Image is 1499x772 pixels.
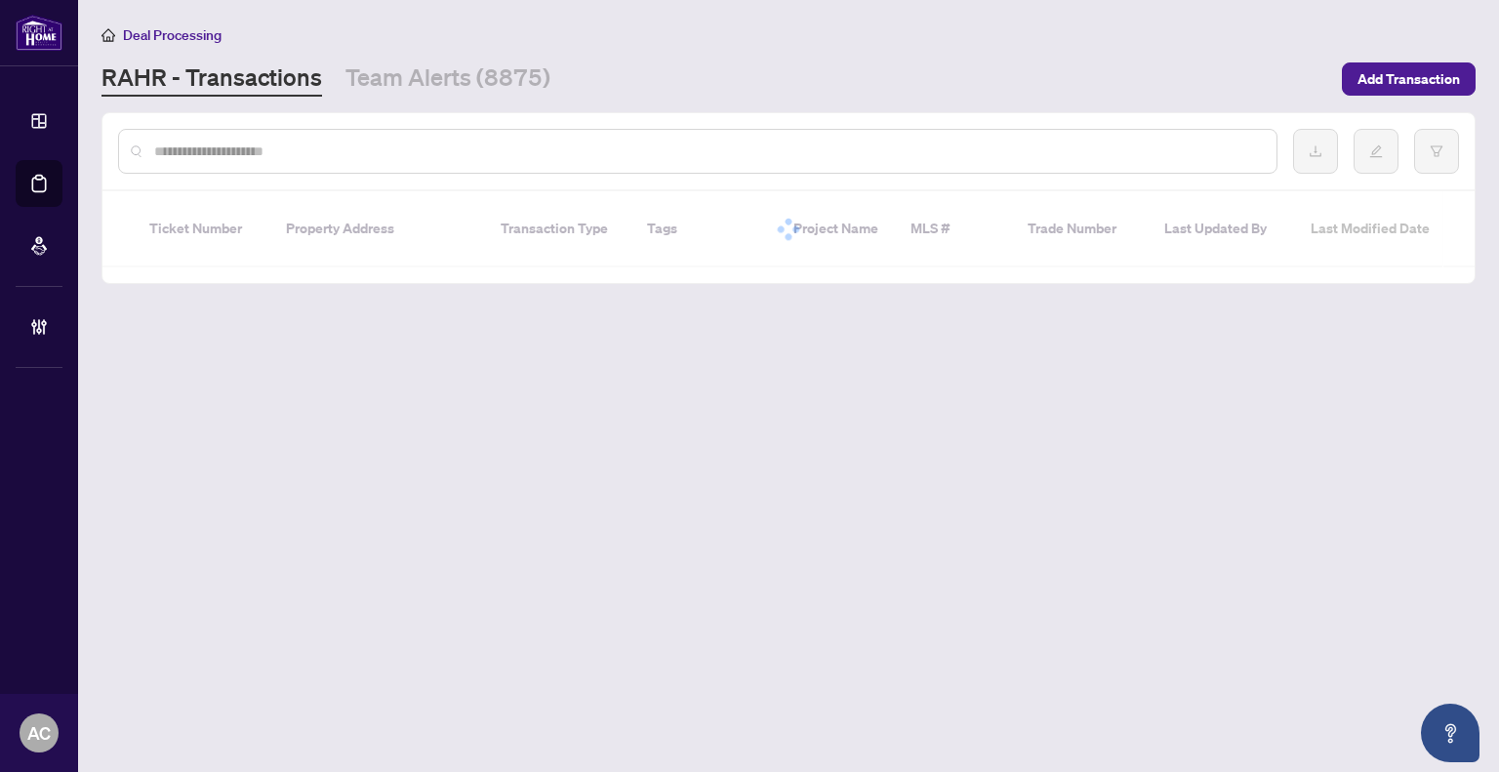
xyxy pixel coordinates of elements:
[16,15,62,51] img: logo
[101,28,115,42] span: home
[1414,129,1459,174] button: filter
[1293,129,1338,174] button: download
[345,61,550,97] a: Team Alerts (8875)
[123,26,222,44] span: Deal Processing
[27,719,51,747] span: AC
[1357,63,1460,95] span: Add Transaction
[1421,704,1479,762] button: Open asap
[1354,129,1398,174] button: edit
[101,61,322,97] a: RAHR - Transactions
[1342,62,1476,96] button: Add Transaction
